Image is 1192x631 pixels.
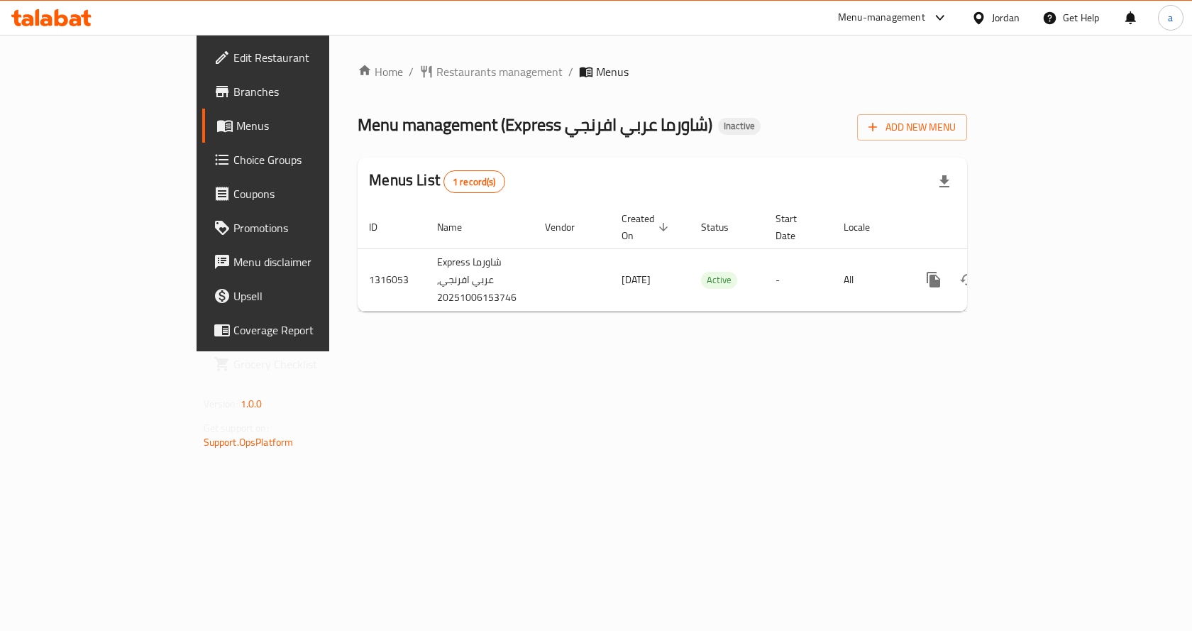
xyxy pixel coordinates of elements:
a: Menus [202,109,396,143]
span: Branches [233,83,385,100]
span: Version: [204,395,238,413]
span: Status [701,219,747,236]
a: Restaurants management [419,63,563,80]
span: Add New Menu [868,119,956,136]
span: Promotions [233,219,385,236]
span: Get support on: [204,419,269,437]
span: [DATE] [622,270,651,289]
a: Promotions [202,211,396,245]
table: enhanced table [358,206,1064,312]
td: All [832,248,905,311]
a: Upsell [202,279,396,313]
span: 1.0.0 [241,395,263,413]
a: Menu disclaimer [202,245,396,279]
span: 1 record(s) [444,175,504,189]
td: - [764,248,832,311]
li: / [568,63,573,80]
a: Coverage Report [202,313,396,347]
span: Locale [844,219,888,236]
li: / [409,63,414,80]
nav: breadcrumb [358,63,967,80]
a: Coupons [202,177,396,211]
span: Coupons [233,185,385,202]
a: Choice Groups [202,143,396,177]
span: Active [701,272,737,288]
span: Edit Restaurant [233,49,385,66]
button: Change Status [951,263,985,297]
span: Restaurants management [436,63,563,80]
span: Grocery Checklist [233,356,385,373]
button: Add New Menu [857,114,967,141]
span: Inactive [718,120,761,132]
td: Express شاورما عربي افرنجي, 20251006153746 [426,248,534,311]
span: Choice Groups [233,151,385,168]
div: Active [701,272,737,289]
span: ID [369,219,396,236]
a: Grocery Checklist [202,347,396,381]
span: Coverage Report [233,322,385,339]
a: Support.OpsPlatform [204,433,294,451]
div: Total records count [443,170,505,193]
a: Edit Restaurant [202,40,396,75]
th: Actions [905,206,1064,249]
span: Menu disclaimer [233,253,385,270]
button: more [917,263,951,297]
span: Menu management ( Express شاورما عربي افرنجي ) [358,109,712,141]
span: a [1168,10,1173,26]
h2: Menus List [369,170,504,193]
span: Menus [596,63,629,80]
span: Upsell [233,287,385,304]
div: Inactive [718,118,761,135]
span: Name [437,219,480,236]
span: Menus [236,117,385,134]
div: Jordan [992,10,1020,26]
span: Created On [622,210,673,244]
span: Start Date [776,210,815,244]
span: Vendor [545,219,593,236]
a: Branches [202,75,396,109]
div: Menu-management [838,9,925,26]
div: Export file [927,165,961,199]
